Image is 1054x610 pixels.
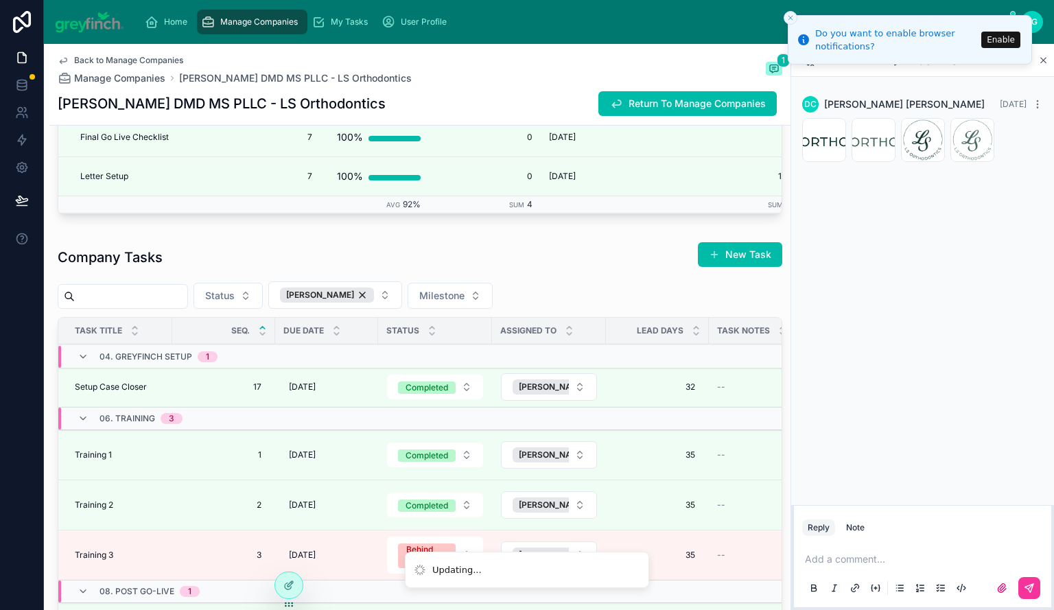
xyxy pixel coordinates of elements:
span: Training 1 [75,449,112,460]
a: Select Button [500,491,598,519]
button: Select Button [194,283,263,309]
a: Select Button [500,373,598,401]
a: -- [717,449,832,460]
button: Select Button [501,541,597,569]
div: Completed [406,382,448,394]
div: 1 [188,586,191,597]
a: Manage Companies [58,71,165,85]
button: Select Button [387,493,483,517]
span: [DATE] [1000,99,1027,109]
a: Training 1 [75,449,164,460]
span: 17 [186,382,261,392]
span: 92% [403,199,421,209]
span: Training 3 [75,550,113,561]
button: New Task [698,242,782,267]
button: Select Button [387,375,483,399]
a: Training 3 [75,550,164,561]
span: [PERSON_NAME] [519,500,587,511]
span: Return To Manage Companies [629,97,766,110]
span: Manage Companies [74,71,165,85]
small: Sum [509,201,524,209]
span: 7 [669,132,787,143]
h1: Company Tasks [58,248,163,267]
button: Select Button [501,373,597,401]
span: 32 [620,382,695,392]
h1: [PERSON_NAME] DMD MS PLLC - LS Orthodontics [58,94,386,113]
button: Close toast [784,11,797,25]
span: [PERSON_NAME] [PERSON_NAME] [824,97,985,111]
button: Select Button [501,491,597,519]
a: 35 [614,544,701,566]
button: Unselect 57 [513,497,607,513]
a: Select Button [500,541,598,570]
a: 1 [180,444,267,466]
a: Manage Companies [197,10,307,34]
div: Do you want to enable browser notifications? [815,27,977,54]
span: 35 [620,550,695,561]
div: scrollable content [135,7,1000,37]
a: [PERSON_NAME] DMD MS PLLC - LS Orthodontics [179,71,412,85]
span: -- [717,382,725,392]
a: 2 [180,494,267,516]
a: -- [717,550,832,561]
span: 35 [620,449,695,460]
button: Select Button [408,283,493,309]
span: -- [717,449,725,460]
a: [DATE] [283,544,370,566]
span: DC [804,99,817,110]
span: 1 [777,54,790,67]
a: 3 [180,544,267,566]
span: 4 [527,199,532,209]
span: -- [717,550,725,561]
span: Lead Days [637,325,683,336]
a: Select Button [386,442,484,468]
div: 1 [206,351,209,362]
a: Training 2 [75,500,164,511]
button: Unselect 57 [280,288,374,303]
span: Training 2 [75,500,113,511]
button: 1 [766,62,782,78]
span: [DATE] [289,550,316,561]
small: Avg [386,201,400,209]
span: 10 [669,171,787,182]
a: [DATE] [283,494,370,516]
span: 04. Greyfinch Setup [99,351,192,362]
a: [DATE] [283,376,370,398]
span: Final Go Live Checklist [80,132,169,143]
span: Due Date [283,325,324,336]
a: Back to Manage Companies [58,55,183,66]
button: Select Button [501,441,597,469]
small: Sum [768,201,783,209]
span: [PERSON_NAME] [519,382,587,392]
a: My Tasks [307,10,377,34]
a: Select Button [386,492,484,518]
a: -- [717,500,832,511]
a: Home [141,10,197,34]
div: 3 [169,413,174,424]
a: [DATE] [283,444,370,466]
span: 7 [237,132,312,143]
a: 32 [614,376,701,398]
span: Manage Companies [220,16,298,27]
span: [DATE] [549,171,576,182]
span: [DATE] [289,382,316,392]
span: [PERSON_NAME] [519,449,587,460]
span: 0 [437,171,532,182]
span: Setup Case Closer [75,382,147,392]
span: Task Title [75,325,122,336]
span: 3 [186,550,261,561]
button: Unselect 57 [513,447,607,462]
div: Completed [406,449,448,462]
button: Enable [981,32,1020,48]
a: 17 [180,376,267,398]
span: 35 [620,500,695,511]
span: 2 [186,500,261,511]
span: Milestone [419,289,465,303]
button: Reply [802,519,835,536]
a: Setup Case Closer [75,382,164,392]
span: [DATE] [289,449,316,460]
a: -- [717,382,832,392]
span: Seq. [231,325,250,336]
